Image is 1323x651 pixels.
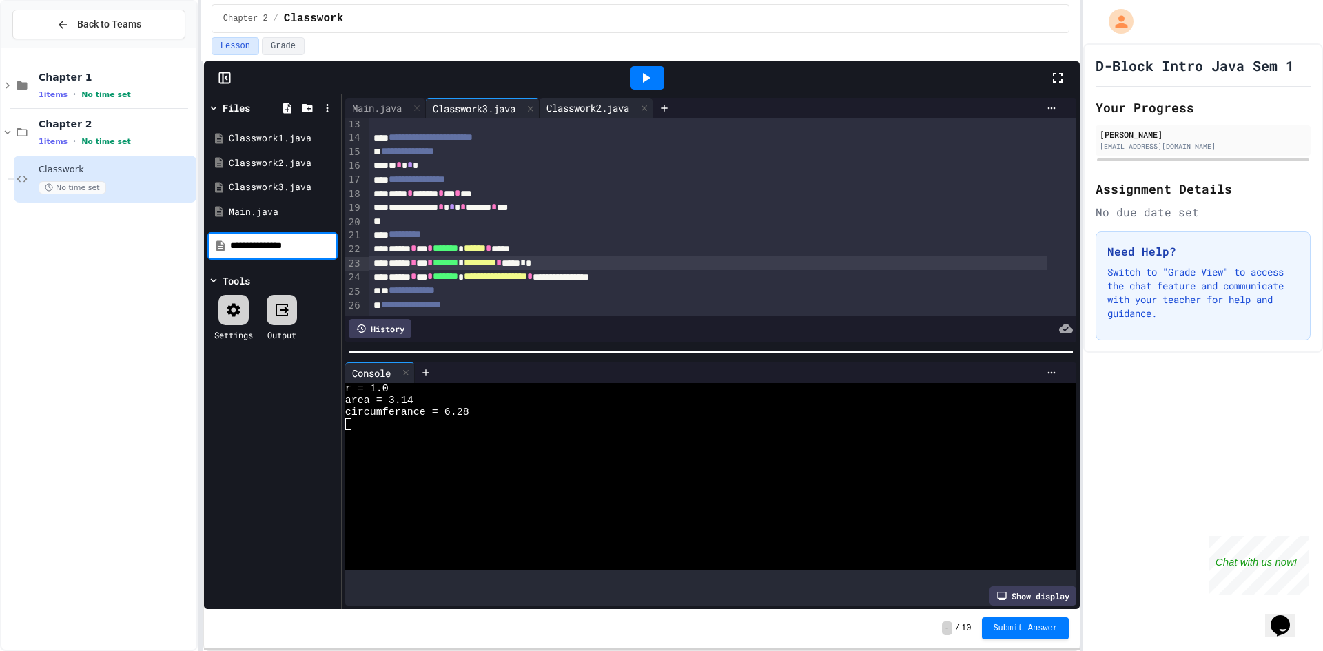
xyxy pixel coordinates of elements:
[345,98,426,118] div: Main.java
[73,136,76,147] span: •
[961,623,971,634] span: 10
[229,180,336,194] div: Classwork3.java
[223,101,250,115] div: Files
[345,173,362,187] div: 17
[274,13,278,24] span: /
[426,101,522,116] div: Classwork3.java
[345,229,362,242] div: 21
[1096,56,1294,75] h1: D-Block Intro Java Sem 1
[345,285,362,299] div: 25
[345,131,362,145] div: 14
[1096,204,1311,220] div: No due date set
[1096,179,1311,198] h2: Assignment Details
[39,181,106,194] span: No time set
[12,10,185,39] button: Back to Teams
[1209,536,1309,595] iframe: chat widget
[1100,141,1306,152] div: [EMAIL_ADDRESS][DOMAIN_NAME]
[1096,98,1311,117] h2: Your Progress
[345,257,362,271] div: 23
[345,242,362,256] div: 22
[345,406,469,418] span: circumferance = 6.28
[345,201,362,215] div: 19
[229,205,336,219] div: Main.java
[1107,265,1299,320] p: Switch to "Grade View" to access the chat feature and communicate with your teacher for help and ...
[267,329,296,341] div: Output
[345,271,362,285] div: 24
[345,395,413,406] span: area = 3.14
[81,90,131,99] span: No time set
[77,17,141,32] span: Back to Teams
[345,159,362,173] div: 16
[39,164,194,176] span: Classwork
[1265,596,1309,637] iframe: chat widget
[345,101,409,115] div: Main.java
[540,101,636,115] div: Classwork2.java
[39,90,68,99] span: 1 items
[345,216,362,229] div: 20
[955,623,960,634] span: /
[262,37,305,55] button: Grade
[214,329,253,341] div: Settings
[345,299,362,313] div: 26
[993,623,1058,634] span: Submit Answer
[345,366,398,380] div: Console
[345,383,389,395] span: r = 1.0
[349,319,411,338] div: History
[229,132,336,145] div: Classwork1.java
[73,89,76,100] span: •
[426,98,540,118] div: Classwork3.java
[39,71,194,83] span: Chapter 1
[942,621,952,635] span: -
[1100,128,1306,141] div: [PERSON_NAME]
[540,98,653,118] div: Classwork2.java
[284,10,343,27] span: Classwork
[345,118,362,132] div: 13
[345,187,362,201] div: 18
[345,145,362,159] div: 15
[223,273,250,288] div: Tools
[989,586,1076,606] div: Show display
[39,137,68,146] span: 1 items
[81,137,131,146] span: No time set
[229,156,336,170] div: Classwork2.java
[1094,6,1137,37] div: My Account
[345,362,415,383] div: Console
[39,118,194,130] span: Chapter 2
[1107,243,1299,260] h3: Need Help?
[212,37,259,55] button: Lesson
[223,13,268,24] span: Chapter 2
[982,617,1069,639] button: Submit Answer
